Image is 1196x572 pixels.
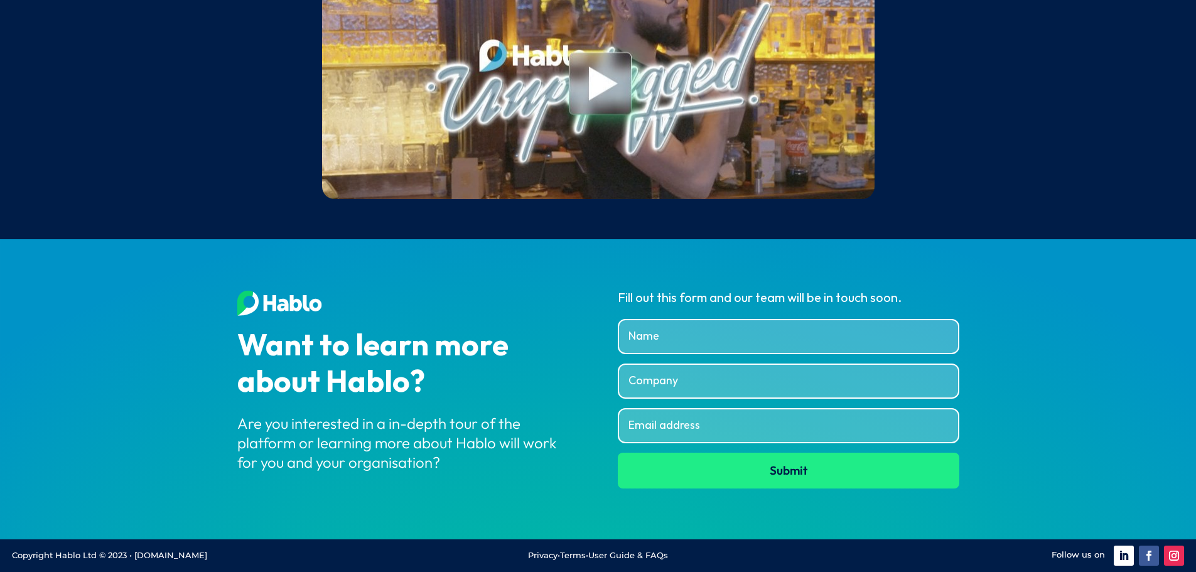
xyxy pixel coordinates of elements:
div: Want to learn more about Hablo? [237,328,578,401]
p: • • [402,548,793,563]
a: Terms [560,550,586,560]
div: Fill out this form and our team will be in touch soon. [618,290,959,306]
a: Follow on Facebook [1139,546,1159,566]
p: Copyright Hablo Ltd © 2023 • [DOMAIN_NAME] [12,548,402,563]
div: Are you interested in a in-depth tour of the platform or learning more about Hablo will work for ... [237,414,578,473]
input: Email address [618,408,959,443]
a: Follow on Instagram [1164,546,1184,566]
a: Follow on LinkedIn [1114,546,1134,566]
input: Name [618,319,959,354]
input: Company [618,364,959,399]
button: Submit [618,453,959,488]
a: User Guide & FAQs [588,550,668,560]
a: Privacy [528,550,558,560]
img: Hablo Footer Logo White [237,290,322,316]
